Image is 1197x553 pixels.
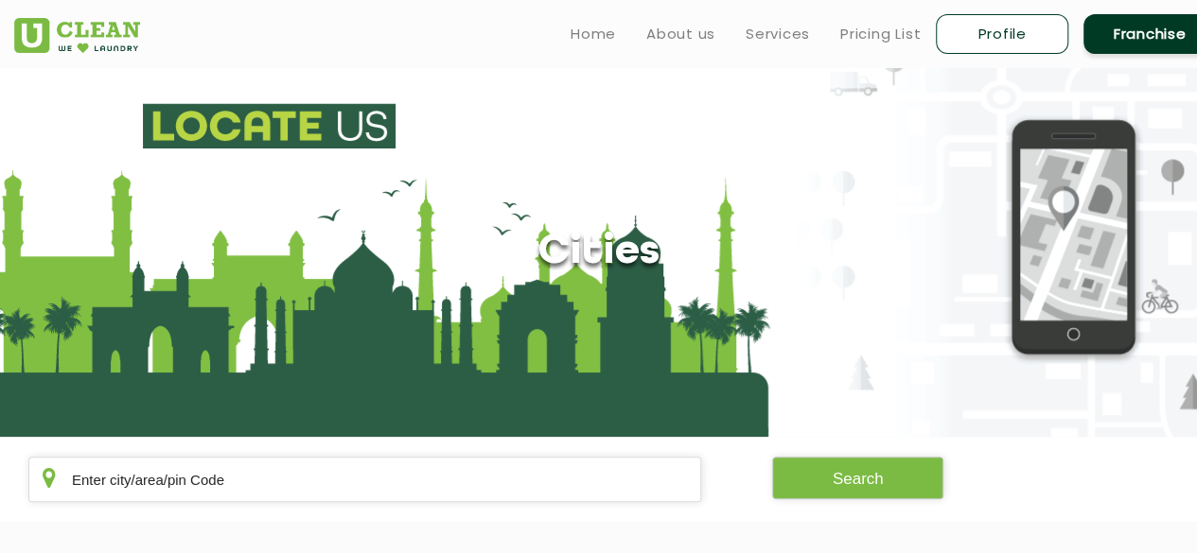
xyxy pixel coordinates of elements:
[28,457,701,502] input: Enter city/area/pin Code
[746,23,810,45] a: Services
[537,229,660,277] h1: Cities
[772,457,944,499] button: Search
[646,23,715,45] a: About us
[840,23,921,45] a: Pricing List
[571,23,616,45] a: Home
[936,14,1068,54] a: Profile
[14,18,140,53] img: UClean Laundry and Dry Cleaning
